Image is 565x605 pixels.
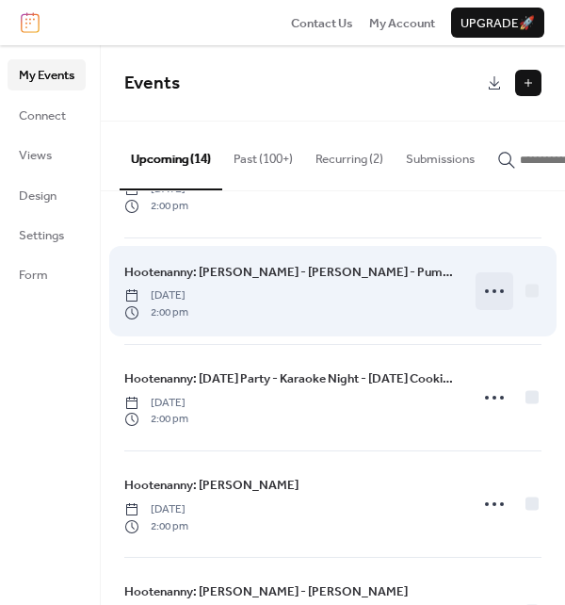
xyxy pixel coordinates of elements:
[124,476,299,495] span: Hootenanny: [PERSON_NAME]
[124,369,457,388] span: Hootenanny: [DATE] Party - Karaoke Night - [DATE] Cookie Class
[222,122,304,188] button: Past (100+)
[8,180,86,210] a: Design
[8,220,86,250] a: Settings
[124,368,457,389] a: Hootenanny: [DATE] Party - Karaoke Night - [DATE] Cookie Class
[124,582,408,601] span: Hootenanny: [PERSON_NAME] - [PERSON_NAME]
[291,13,353,32] a: Contact Us
[19,106,66,125] span: Connect
[124,501,188,518] span: [DATE]
[8,259,86,289] a: Form
[19,146,52,165] span: Views
[124,198,188,215] span: 2:00 pm
[124,581,408,602] a: Hootenanny: [PERSON_NAME] - [PERSON_NAME]
[124,518,188,535] span: 2:00 pm
[395,122,486,188] button: Submissions
[460,14,535,33] span: Upgrade 🚀
[19,266,48,285] span: Form
[124,287,188,304] span: [DATE]
[8,59,86,90] a: My Events
[124,262,457,283] a: Hootenanny: [PERSON_NAME] - [PERSON_NAME] - Pumpkin Carving Class
[19,226,64,245] span: Settings
[304,122,395,188] button: Recurring (2)
[8,100,86,130] a: Connect
[21,12,40,33] img: logo
[120,122,222,189] button: Upcoming (14)
[124,304,188,321] span: 2:00 pm
[124,395,188,412] span: [DATE]
[124,411,188,428] span: 2:00 pm
[369,13,435,32] a: My Account
[369,14,435,33] span: My Account
[19,187,56,205] span: Design
[8,139,86,170] a: Views
[124,263,457,282] span: Hootenanny: [PERSON_NAME] - [PERSON_NAME] - Pumpkin Carving Class
[291,14,353,33] span: Contact Us
[124,475,299,496] a: Hootenanny: [PERSON_NAME]
[124,66,180,101] span: Events
[19,66,74,85] span: My Events
[451,8,544,38] button: Upgrade🚀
